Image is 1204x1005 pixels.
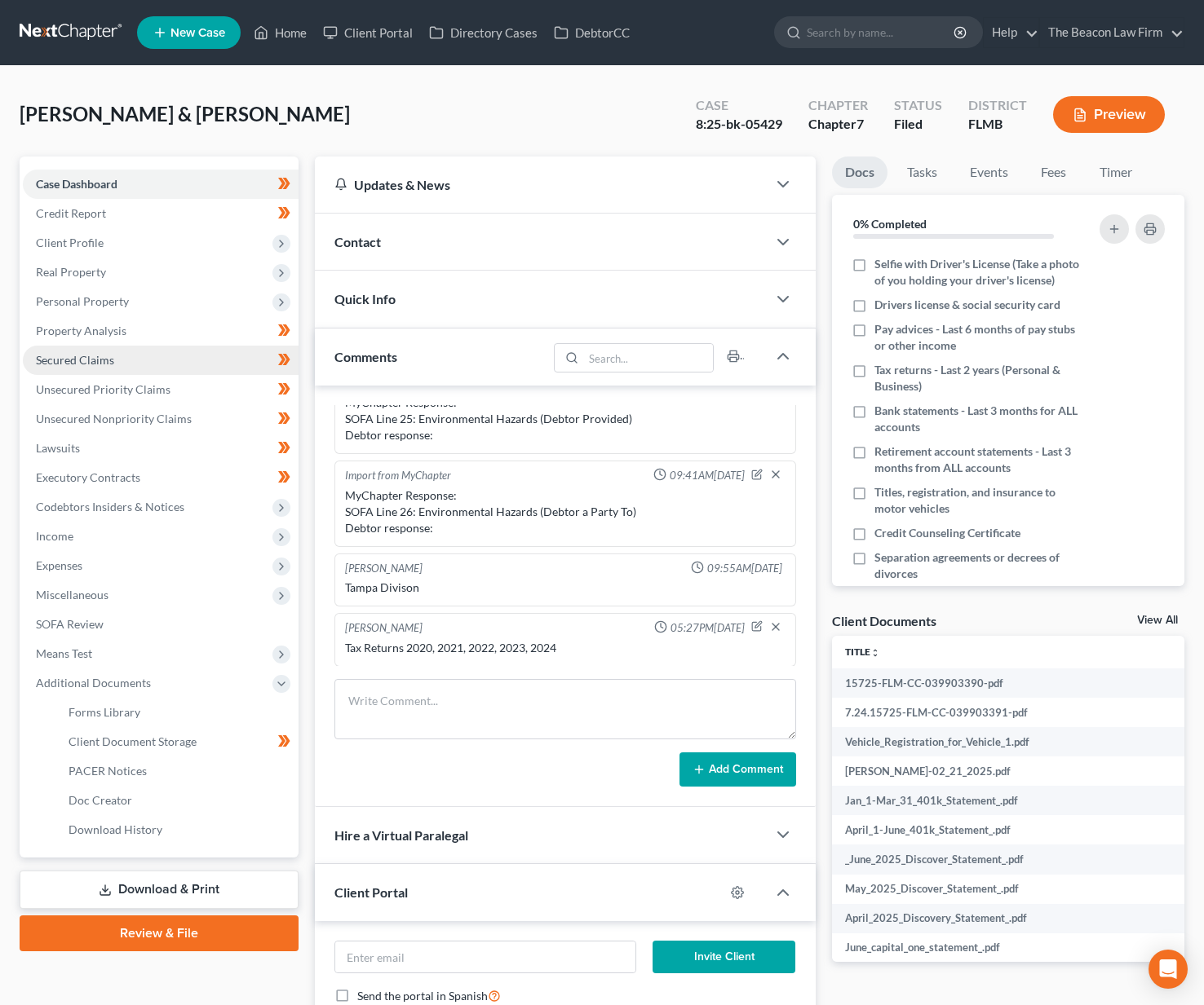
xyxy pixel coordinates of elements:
[984,18,1038,47] a: Help
[36,324,126,337] span: Property Analysis
[55,698,299,727] a: Forms Library
[36,206,106,220] span: Credit Report
[357,989,488,1003] span: Send the portal in Spanish
[315,18,421,47] a: Client Portal
[968,96,1027,115] div: District
[653,941,795,973] button: Invite Client
[36,470,140,484] span: Executory Contracts
[874,549,1082,582] span: Separation agreements or decrees of divorces
[55,786,299,815] a: Doc Creator
[69,734,197,748] span: Client Document Storage
[36,294,129,308] span: Personal Property
[1087,156,1145,188] a: Timer
[345,620,423,637] div: [PERSON_NAME]
[345,395,786,443] div: MyChapter Response: SOFA Line 25: Environmental Hazards (Debtor Provided) Debtor response:
[1053,96,1165,133] button: Preview
[345,561,423,576] div: [PERSON_NAME]
[696,115,782,134] div: 8:25-bk-05429
[670,468,745,483] span: 09:41AM[DATE]
[36,441,80,455] span: Lawsuits
[36,353,114,367] span: Secured Claims
[1149,950,1188,989] div: Open Intercom Messenger
[807,17,956,47] input: Search by name...
[334,176,747,193] div: Updates & News
[679,752,796,787] button: Add Comment
[874,403,1082,435] span: Bank statements - Last 3 months for ALL accounts
[69,705,140,719] span: Forms Library
[55,815,299,844] a: Download History
[23,610,299,639] a: SOFA Review
[36,265,106,279] span: Real Property
[36,588,108,602] span: Miscellaneous
[894,156,950,188] a: Tasks
[334,291,396,306] span: Quick Info
[874,443,1082,476] span: Retirement account statements - Last 3 months from ALL accounts
[23,199,299,228] a: Credit Report
[808,96,868,115] div: Chapter
[36,529,73,543] span: Income
[421,18,546,47] a: Directory Cases
[36,617,104,631] span: SOFA Review
[345,468,451,484] div: Import from MyChapter
[36,382,170,396] span: Unsecured Priority Claims
[69,822,162,836] span: Download History
[832,612,936,629] div: Client Documents
[546,18,638,47] a: DebtorCC
[870,648,880,658] i: unfold_more
[36,646,92,660] span: Means Test
[23,463,299,492] a: Executory Contracts
[874,297,1060,313] span: Drivers license & social security card
[874,362,1082,395] span: Tax returns - Last 2 years (Personal & Business)
[696,96,782,115] div: Case
[23,170,299,199] a: Case Dashboard
[707,561,782,576] span: 09:55AM[DATE]
[1137,615,1178,626] a: View All
[20,915,299,951] a: Review & File
[23,404,299,434] a: Unsecured Nonpriority Claims
[36,558,82,572] span: Expenses
[334,234,381,249] span: Contact
[957,156,1021,188] a: Events
[1040,18,1184,47] a: The Beacon Law Firm
[20,102,350,126] span: [PERSON_NAME] & [PERSON_NAME]
[334,349,397,364] span: Comments
[583,344,713,372] input: Search...
[874,256,1082,289] span: Selfie with Driver's License (Take a photo of you holding your driver's license)
[1028,156,1080,188] a: Fees
[170,27,225,39] span: New Case
[345,580,786,596] div: Tampa Divison
[36,676,151,690] span: Additional Documents
[968,115,1027,134] div: FLMB
[334,827,468,843] span: Hire a Virtual Paralegal
[874,321,1082,354] span: Pay advices - Last 6 months of pay stubs or other income
[36,177,117,191] span: Case Dashboard
[334,884,408,900] span: Client Portal
[246,18,315,47] a: Home
[69,764,147,778] span: PACER Notices
[671,620,745,636] span: 05:27PM[DATE]
[808,115,868,134] div: Chapter
[36,236,104,249] span: Client Profile
[874,484,1082,517] span: Titles, registration, and insurance to motor vehicles
[69,793,132,807] span: Doc Creator
[335,941,635,972] input: Enter email
[23,316,299,346] a: Property Analysis
[36,500,184,514] span: Codebtors Insiders & Notices
[832,156,888,188] a: Docs
[853,217,927,231] strong: 0% Completed
[55,756,299,786] a: PACER Notices
[55,727,299,756] a: Client Document Storage
[874,525,1020,541] span: Credit Counseling Certificate
[23,375,299,404] a: Unsecured Priority Claims
[345,487,786,536] div: MyChapter Response: SOFA Line 26: Environmental Hazards (Debtor a Party To) Debtor response:
[894,96,942,115] div: Status
[857,116,864,131] span: 7
[894,115,942,134] div: Filed
[36,412,192,425] span: Unsecured Nonpriority Claims
[20,871,299,909] a: Download & Print
[845,646,880,658] a: Titleunfold_more
[23,346,299,375] a: Secured Claims
[345,640,786,656] div: Tax Returns 2020, 2021, 2022, 2023, 2024
[23,434,299,463] a: Lawsuits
